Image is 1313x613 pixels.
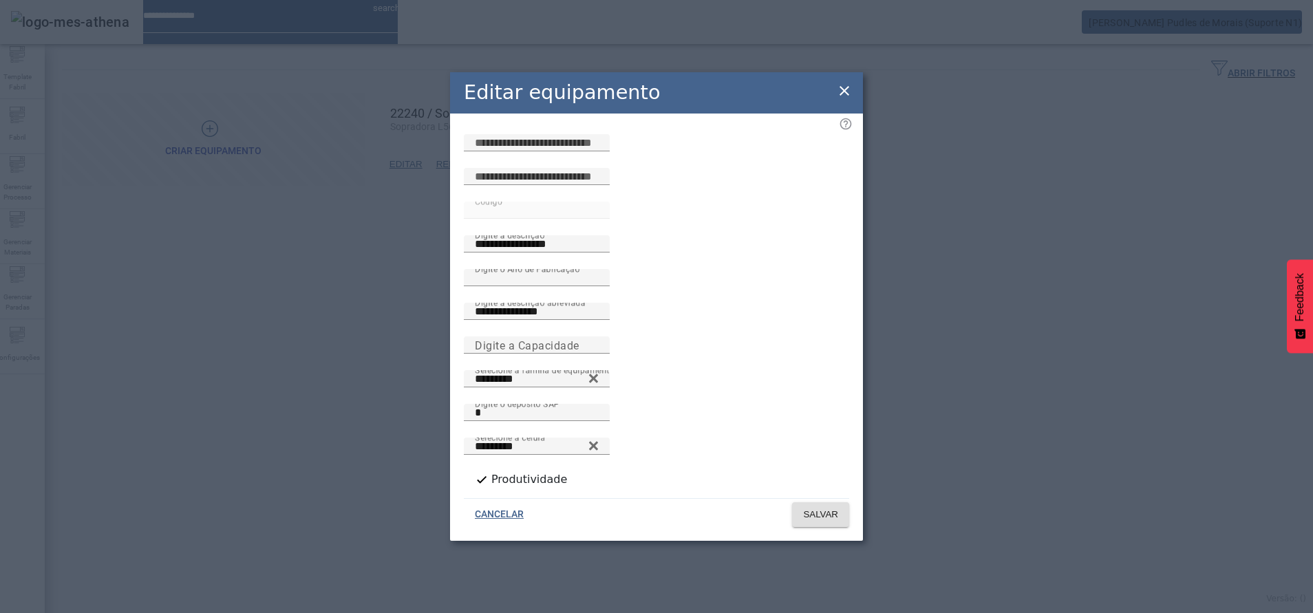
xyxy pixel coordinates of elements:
[475,508,524,521] span: CANCELAR
[792,502,849,527] button: SALVAR
[475,230,544,239] mat-label: Digite a descrição
[475,371,599,387] input: Number
[1287,259,1313,353] button: Feedback - Mostrar pesquisa
[464,78,661,107] h2: Editar equipamento
[1294,273,1306,321] span: Feedback
[475,338,579,352] mat-label: Digite a Capacidade
[475,365,615,374] mat-label: Selecione a família de equipamento
[475,264,579,273] mat-label: Digite o Ano de Fabricação
[475,398,559,408] mat-label: Digite o depósito SAP
[464,502,535,527] button: CANCELAR
[475,432,545,442] mat-label: Selecione a célula
[475,196,502,206] mat-label: Código
[803,508,838,521] span: SALVAR
[475,297,586,307] mat-label: Digite a descrição abreviada
[475,438,599,455] input: Number
[489,471,567,488] label: Produtividade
